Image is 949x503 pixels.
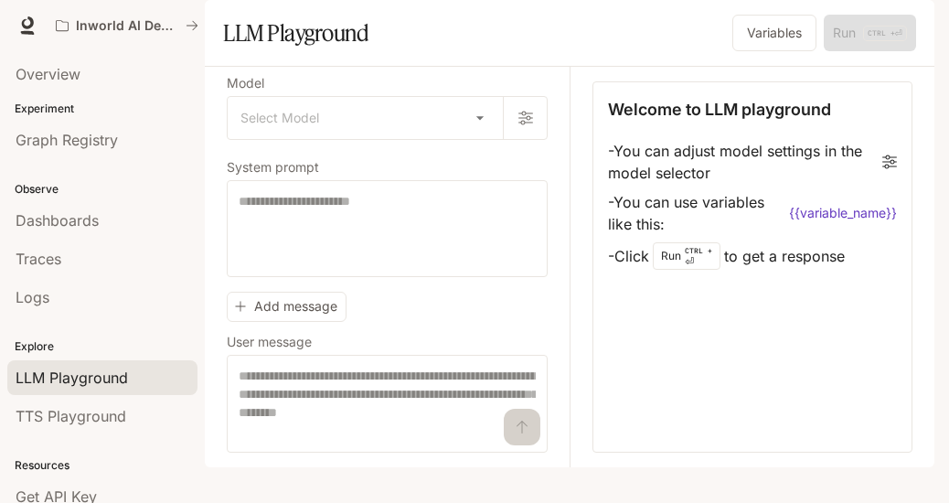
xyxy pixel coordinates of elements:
p: User message [227,336,312,348]
p: Welcome to LLM playground [608,97,831,122]
p: ⏎ [685,245,712,267]
p: Inworld AI Demos [76,18,178,34]
span: Select Model [240,109,319,127]
button: Add message [227,292,347,322]
li: - Click to get a response [608,239,897,273]
button: All workspaces [48,7,207,44]
p: System prompt [227,161,319,174]
p: CTRL + [685,245,712,256]
li: - You can use variables like this: [608,187,897,239]
div: Run [653,242,720,270]
h1: LLM Playground [223,15,368,51]
code: {{variable_name}} [789,204,897,222]
li: - You can adjust model settings in the model selector [608,136,897,187]
p: Model [227,77,264,90]
button: Variables [732,15,816,51]
div: Select Model [228,97,503,139]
